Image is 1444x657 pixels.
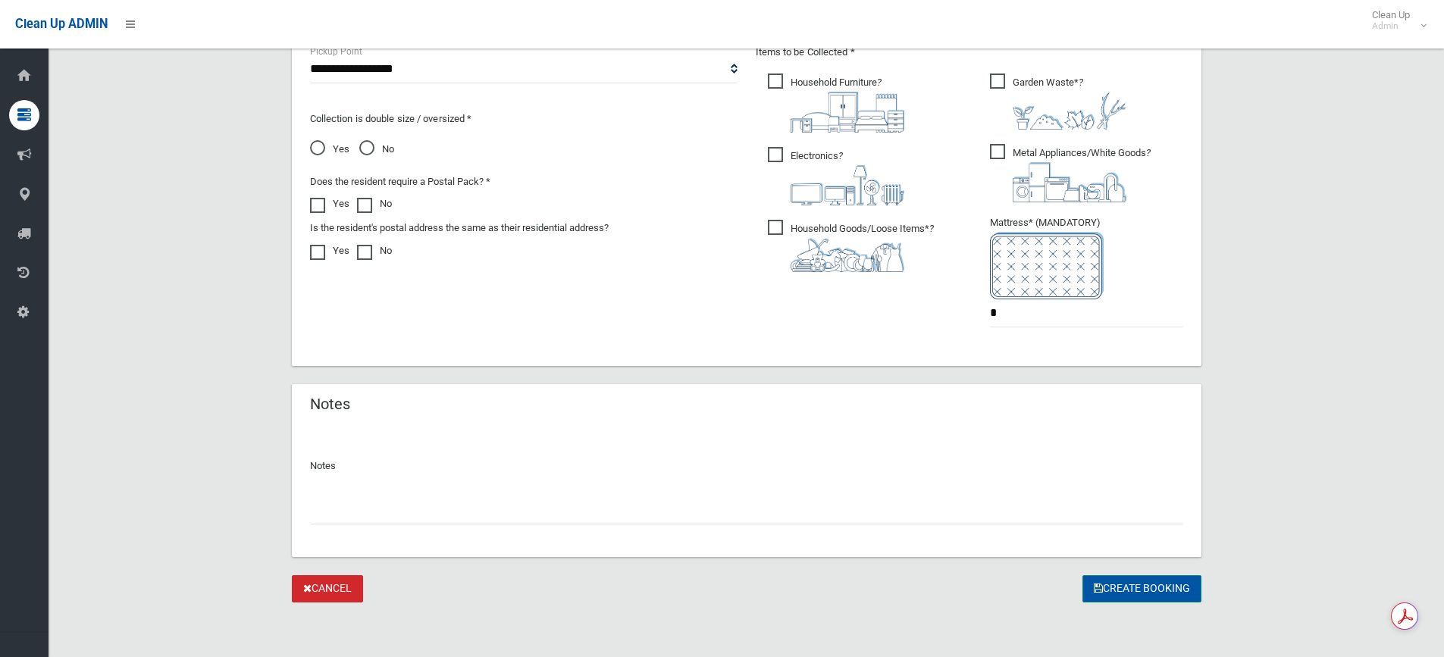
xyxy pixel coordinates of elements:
img: 36c1b0289cb1767239cdd3de9e694f19.png [1013,162,1126,202]
img: 4fd8a5c772b2c999c83690221e5242e0.png [1013,92,1126,130]
header: Notes [292,390,368,419]
span: Electronics [768,147,904,205]
i: ? [1013,77,1126,130]
label: No [357,195,392,213]
i: ? [791,150,904,205]
img: b13cc3517677393f34c0a387616ef184.png [791,238,904,272]
p: Notes [310,457,1183,475]
span: Garden Waste* [990,74,1126,130]
span: Yes [310,140,349,158]
img: e7408bece873d2c1783593a074e5cb2f.png [990,232,1104,299]
p: Collection is double size / oversized * [310,110,738,128]
img: aa9efdbe659d29b613fca23ba79d85cb.png [791,92,904,133]
span: Mattress* (MANDATORY) [990,217,1183,299]
span: Household Goods/Loose Items* [768,220,934,272]
img: 394712a680b73dbc3d2a6a3a7ffe5a07.png [791,165,904,205]
label: Yes [310,242,349,260]
span: No [359,140,394,158]
label: Is the resident's postal address the same as their residential address? [310,219,609,237]
label: Does the resident require a Postal Pack? * [310,173,490,191]
i: ? [791,223,934,272]
a: Cancel [292,575,363,603]
span: Clean Up [1364,9,1425,32]
span: Clean Up ADMIN [15,17,108,31]
i: ? [791,77,904,133]
p: Items to be Collected * [756,43,1183,61]
span: Metal Appliances/White Goods [990,144,1151,202]
i: ? [1013,147,1151,202]
button: Create Booking [1082,575,1201,603]
label: Yes [310,195,349,213]
span: Household Furniture [768,74,904,133]
small: Admin [1372,20,1410,32]
label: No [357,242,392,260]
